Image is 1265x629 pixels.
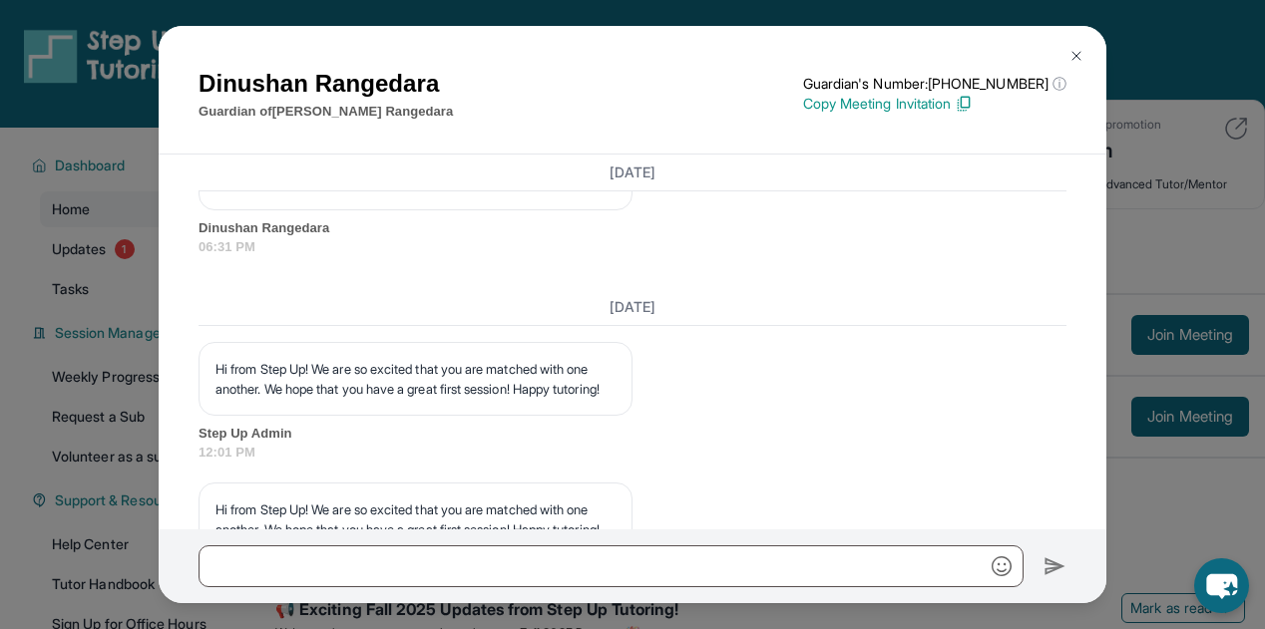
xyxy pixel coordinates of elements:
[199,424,1066,444] span: Step Up Admin
[1053,74,1066,94] span: ⓘ
[955,95,973,113] img: Copy Icon
[215,499,616,539] p: Hi from Step Up! We are so excited that you are matched with one another. We hope that you have a...
[1068,48,1084,64] img: Close Icon
[199,218,1066,238] span: Dinushan Rangedara
[992,556,1012,576] img: Emoji
[199,237,1066,257] span: 06:31 PM
[803,94,1066,114] p: Copy Meeting Invitation
[215,359,616,399] p: Hi from Step Up! We are so excited that you are matched with one another. We hope that you have a...
[199,102,453,122] p: Guardian of [PERSON_NAME] Rangedara
[199,162,1066,182] h3: [DATE]
[199,66,453,102] h1: Dinushan Rangedara
[1044,554,1066,578] img: Send icon
[199,297,1066,317] h3: [DATE]
[803,74,1066,94] p: Guardian's Number: [PHONE_NUMBER]
[199,443,1066,463] span: 12:01 PM
[1194,558,1249,613] button: chat-button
